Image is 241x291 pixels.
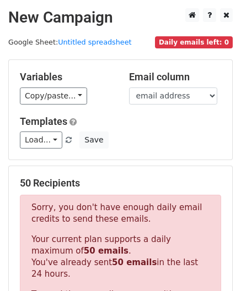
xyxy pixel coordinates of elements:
span: Daily emails left: 0 [155,36,233,48]
p: Sorry, you don't have enough daily email credits to send these emails. [31,202,210,225]
h5: Variables [20,71,113,83]
h5: 50 Recipients [20,177,221,189]
iframe: Chat Widget [186,238,241,291]
strong: 50 emails [112,257,157,267]
a: Copy/paste... [20,87,87,105]
button: Save [79,131,108,149]
small: Google Sheet: [8,38,132,46]
a: Load... [20,131,62,149]
strong: 50 emails [84,246,128,256]
a: Templates [20,116,67,127]
h5: Email column [129,71,222,83]
p: Your current plan supports a daily maximum of . You've already sent in the last 24 hours. [31,234,210,280]
a: Untitled spreadsheet [58,38,131,46]
h2: New Campaign [8,8,233,27]
a: Daily emails left: 0 [155,38,233,46]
